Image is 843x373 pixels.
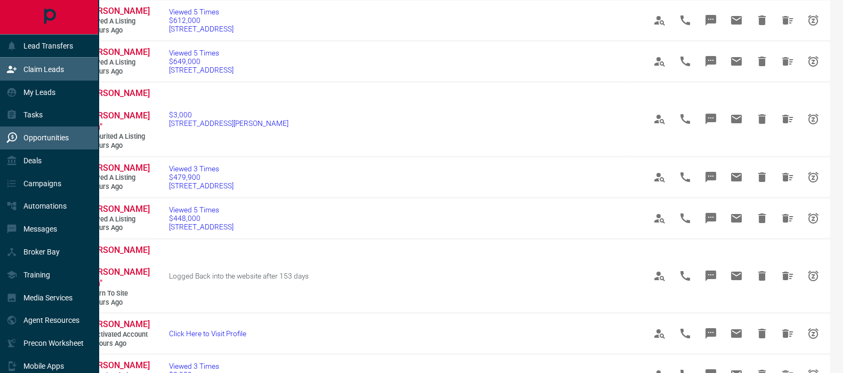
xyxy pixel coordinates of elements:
span: Email [724,106,749,132]
span: [STREET_ADDRESS][PERSON_NAME] [169,119,288,128]
span: Hide [749,321,775,346]
span: 7 hours ago [85,67,149,76]
span: Email [724,263,749,289]
span: Message [698,49,724,74]
span: [PERSON_NAME] [85,163,150,173]
span: Email [724,49,749,74]
span: View Profile [647,7,672,33]
span: Viewed a Listing [85,215,149,224]
span: $3,000 [169,110,288,119]
span: $649,000 [169,57,234,66]
span: Hide All from Maya Wegler [775,164,800,190]
span: Hide All from Maya Wegler [775,49,800,74]
span: Viewed a Listing [85,173,149,182]
a: [PERSON_NAME] [85,204,149,215]
span: Hide [749,106,775,132]
span: Call [672,7,698,33]
span: $448,000 [169,214,234,223]
a: $3,000[STREET_ADDRESS][PERSON_NAME] [169,110,288,128]
span: [PERSON_NAME] [85,6,150,16]
span: [PERSON_NAME] "[PERSON_NAME] Sun" [85,245,150,288]
span: Call [672,205,698,231]
span: Snooze [800,205,826,231]
span: 7 hours ago [85,26,149,35]
span: Hide [749,205,775,231]
span: Viewed 3 Times [169,362,234,370]
a: [PERSON_NAME] "[PERSON_NAME] Sun" [85,88,149,132]
span: 10 hours ago [85,339,149,348]
span: Call [672,164,698,190]
span: Message [698,106,724,132]
span: Call [672,49,698,74]
span: Message [698,164,724,190]
span: [PERSON_NAME] "[PERSON_NAME] Sun" [85,88,150,131]
span: Snooze [800,7,826,33]
span: 7 hours ago [85,298,149,307]
span: Snooze [800,164,826,190]
span: Message [698,321,724,346]
span: Hide [749,263,775,289]
span: View Profile [647,49,672,74]
span: Hide All from Wallace "Ka Chun Sun" [775,263,800,289]
a: [PERSON_NAME] [85,47,149,58]
span: Email [724,321,749,346]
a: [PERSON_NAME] "[PERSON_NAME] Sun" [85,245,149,289]
span: $479,900 [169,173,234,181]
a: Viewed 5 Times$649,000[STREET_ADDRESS] [169,49,234,74]
span: View Profile [647,321,672,346]
a: Viewed 5 Times$448,000[STREET_ADDRESS] [169,205,234,231]
span: Email [724,205,749,231]
span: Snooze [800,106,826,132]
a: [PERSON_NAME] [85,360,149,371]
span: [STREET_ADDRESS] [169,25,234,33]
a: [PERSON_NAME] [85,6,149,17]
span: Viewed a Listing [85,58,149,67]
span: 7 hours ago [85,141,149,150]
span: View Profile [647,164,672,190]
span: Email [724,7,749,33]
span: Viewed a Listing [85,17,149,26]
span: Hide All from Maya Wegler [775,7,800,33]
span: Call [672,263,698,289]
span: Email [724,164,749,190]
span: Hide All from Thomas Ross [775,321,800,346]
span: Viewed 5 Times [169,7,234,16]
a: [PERSON_NAME] [85,163,149,174]
span: Snooze [800,49,826,74]
span: Viewed 3 Times [169,164,234,173]
span: Hide [749,49,775,74]
span: [PERSON_NAME] [85,360,150,370]
a: Viewed 3 Times$479,900[STREET_ADDRESS] [169,164,234,190]
a: [PERSON_NAME] [85,319,149,330]
a: Click Here to Visit Profile [169,329,246,338]
span: Hide All from Maya Wegler [775,205,800,231]
span: $612,000 [169,16,234,25]
span: [PERSON_NAME] [85,319,150,329]
span: [STREET_ADDRESS] [169,66,234,74]
span: View Profile [647,205,672,231]
span: Reactivated Account [85,330,149,339]
span: View Profile [647,106,672,132]
span: Snooze [800,321,826,346]
span: Logged Back into the website after 153 days [169,272,309,280]
a: Viewed 5 Times$612,000[STREET_ADDRESS] [169,7,234,33]
span: Viewed 5 Times [169,49,234,57]
span: Viewed 5 Times [169,205,234,214]
span: Call [672,106,698,132]
span: Message [698,205,724,231]
span: [PERSON_NAME] [85,204,150,214]
span: Hide All from Wallace "Ka Chun Sun" [775,106,800,132]
span: Hide [749,164,775,190]
span: [STREET_ADDRESS] [169,223,234,231]
span: Message [698,7,724,33]
span: 7 hours ago [85,182,149,192]
span: Message [698,263,724,289]
span: Call [672,321,698,346]
span: Hide [749,7,775,33]
span: 7 hours ago [85,224,149,233]
span: Favourited a Listing [85,132,149,141]
span: [PERSON_NAME] [85,47,150,57]
span: Return to Site [85,289,149,298]
span: Snooze [800,263,826,289]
